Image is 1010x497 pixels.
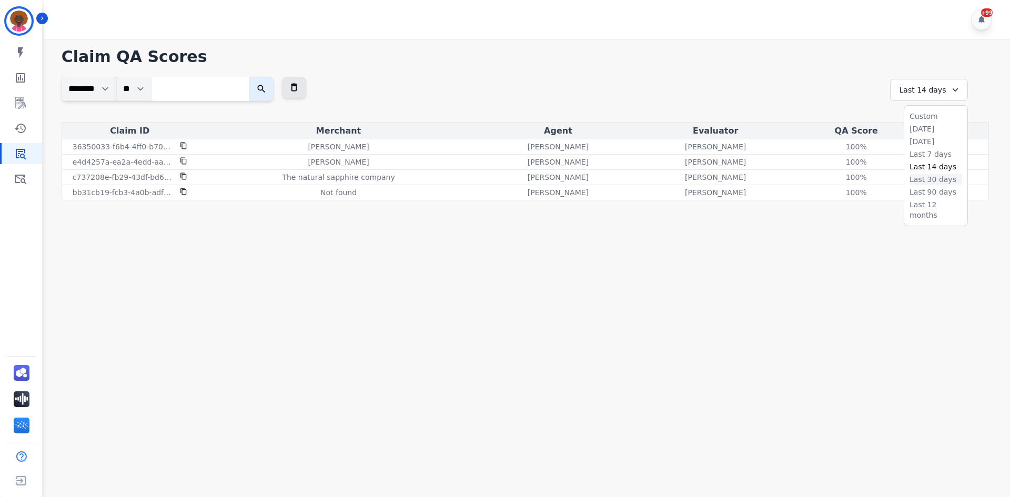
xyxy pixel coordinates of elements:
p: c737208e-fb29-43df-bd63-ce85c4434417 [73,172,174,182]
div: 100 % [833,187,880,198]
p: [PERSON_NAME] [308,141,369,152]
li: [DATE] [910,124,962,134]
div: Evaluator [639,125,792,137]
li: Custom [910,111,962,121]
p: bb31cb19-fcb3-4a0b-adfb-847605567b55 [73,187,174,198]
div: 100 % [833,172,880,182]
p: [PERSON_NAME] [685,157,746,167]
div: Merchant [200,125,478,137]
div: Agent [481,125,634,137]
p: [PERSON_NAME] [528,187,589,198]
p: [PERSON_NAME] [528,157,589,167]
div: QA Score [796,125,916,137]
p: [PERSON_NAME] [685,141,746,152]
li: Last 90 days [910,187,962,197]
p: [PERSON_NAME] [528,172,589,182]
div: 100 % [833,141,880,152]
p: Not found [320,187,357,198]
div: 100 % [833,157,880,167]
p: [PERSON_NAME] [528,141,589,152]
p: 36350033-f6b4-4ff0-b701-4d6aba35d7c6 [73,141,174,152]
p: The natural sapphire company [282,172,395,182]
li: [DATE] [910,136,962,147]
div: Last 14 days [890,79,968,101]
h1: Claim QA Scores [62,47,989,66]
p: e4d4257a-ea2a-4edd-aade-eb0bf3615b9a [73,157,174,167]
p: [PERSON_NAME] [685,172,746,182]
div: +99 [981,8,993,17]
p: [PERSON_NAME] [308,157,369,167]
li: Last 30 days [910,174,962,185]
li: Last 12 months [910,199,962,220]
div: Claim ID [64,125,196,137]
img: Bordered avatar [6,8,32,34]
li: Last 7 days [910,149,962,159]
p: [PERSON_NAME] [685,187,746,198]
li: Last 14 days [910,161,962,172]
